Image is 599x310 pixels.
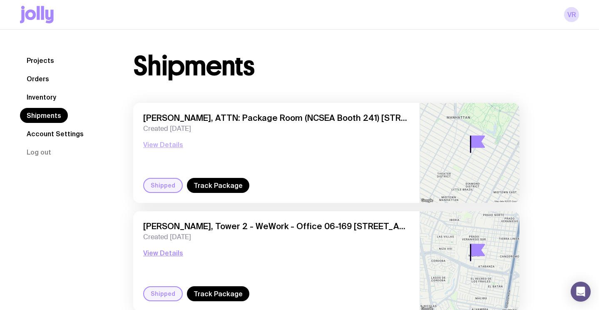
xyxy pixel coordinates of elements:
span: Created [DATE] [143,125,410,133]
a: Inventory [20,90,63,105]
a: Track Package [187,178,249,193]
h1: Shipments [133,53,254,80]
a: Account Settings [20,126,90,141]
div: Shipped [143,286,183,301]
a: VR [564,7,579,22]
div: Open Intercom Messenger [571,282,591,302]
button: View Details [143,248,183,258]
a: Shipments [20,108,68,123]
button: View Details [143,140,183,150]
span: [PERSON_NAME], Tower 2 - WeWork - Office 06-169 [STREET_ADDRESS] [143,221,410,231]
button: Log out [20,145,58,160]
div: Shipped [143,178,183,193]
a: Projects [20,53,61,68]
img: staticmap [420,103,519,203]
a: Track Package [187,286,249,301]
span: [PERSON_NAME], ATTN: Package Room (NCSEA Booth 241) [STREET_ADDRESS][US_STATE][US_STATE] [143,113,410,123]
a: Orders [20,71,56,86]
span: Created [DATE] [143,233,410,241]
